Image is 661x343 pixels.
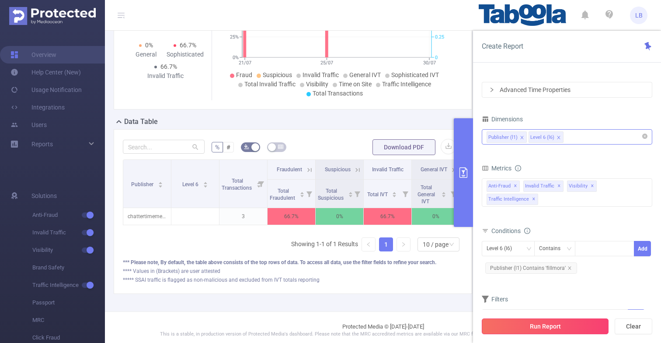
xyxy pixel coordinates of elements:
span: Invalid Traffic [32,224,105,241]
i: icon: info-circle [515,165,521,171]
span: Total Invalid Traffic [244,81,296,88]
span: # [226,144,230,151]
tspan: 25/07 [320,60,333,66]
p: 0% [316,208,363,225]
i: icon: caret-down [442,194,446,196]
tspan: 21/07 [238,60,251,66]
span: Visibility [306,81,328,88]
p: 66.7% [364,208,411,225]
div: General [126,50,166,59]
div: Sort [348,191,353,196]
div: Contains [539,241,567,256]
i: icon: close-circle [642,134,647,139]
a: Integrations [10,99,65,116]
button: Run Report [482,318,609,334]
span: % [215,144,219,151]
span: Brand Safety [32,259,105,276]
span: Total Fraudulent [270,188,296,201]
span: ✕ [532,194,536,205]
span: General IVT [421,166,447,173]
h2: Data Table [124,117,158,127]
div: Level 6 (l6) [530,132,554,143]
tspan: 25% [230,34,239,40]
span: Time on Site [339,81,372,88]
span: Publisher (l1) Contains 'fillmora' [485,262,577,274]
i: icon: down [567,246,572,252]
span: Invalid Traffic [372,166,404,173]
i: icon: close [520,135,524,141]
p: 0% [412,208,459,225]
i: Filter menu [351,180,363,208]
div: Sort [441,191,446,196]
li: 1 [379,237,393,251]
a: Help Center (New) [10,64,81,81]
i: icon: caret-down [392,194,397,196]
i: Filter menu [399,180,411,208]
input: Search... [123,140,205,154]
i: icon: caret-up [392,191,397,193]
i: Filter menu [447,180,459,208]
span: Total Transactions [313,90,363,97]
i: icon: table [278,144,283,149]
i: icon: caret-up [299,191,304,193]
span: Suspicious [263,71,292,78]
i: icon: caret-up [348,191,353,193]
tspan: 0 [435,55,438,60]
i: icon: caret-down [348,194,353,196]
li: Next Page [397,237,411,251]
i: icon: down [449,242,454,248]
span: Traffic Intelligence [382,81,431,88]
span: Traffic Intelligence [32,276,105,294]
span: Create Report [482,42,523,50]
i: icon: caret-up [203,180,208,183]
button: Clear [615,318,652,334]
tspan: 0% [233,55,239,60]
li: Level 6 (l6) [529,131,564,143]
span: Invalid Traffic [303,71,339,78]
span: Invalid Traffic [523,180,564,192]
span: General IVT [349,71,381,78]
div: Sort [392,191,397,196]
div: Sort [203,180,208,186]
span: 0% [145,42,153,49]
i: icon: right [489,87,494,92]
span: Traffic Intelligence [487,194,538,205]
li: Publisher (l1) [487,131,527,143]
i: icon: close [567,266,572,270]
span: Filters [482,296,508,303]
i: icon: caret-up [158,180,163,183]
a: Users [10,116,47,134]
li: Showing 1-1 of 1 Results [291,237,358,251]
i: icon: down [526,246,532,252]
tspan: 30/07 [423,60,435,66]
p: This is a stable, in production version of Protected Media's dashboard. Please note that the MRC ... [127,331,639,338]
span: Conditions [491,227,530,234]
span: Metrics [482,165,511,172]
div: **** Values in (Brackets) are user attested [123,267,463,275]
i: icon: left [366,242,371,247]
span: Visibility [567,180,597,192]
span: Passport [32,294,105,311]
div: *** Please note, By default, the table above consists of the top rows of data. To access all data... [123,258,463,266]
span: ✕ [557,181,561,191]
span: Solutions [31,187,57,205]
span: Sophisticated IVT [391,71,439,78]
a: Usage Notification [10,81,82,99]
span: 66.7% [180,42,196,49]
div: Level 6 (l6) [487,241,518,256]
span: Suspicious [325,166,351,173]
i: icon: right [401,242,406,247]
div: Sophisticated [166,50,205,59]
i: icon: info-circle [524,228,530,234]
i: icon: bg-colors [244,144,249,149]
p: 3 [219,208,267,225]
i: icon: caret-down [203,184,208,187]
span: MRC [32,311,105,329]
span: Fraudulent [277,166,302,173]
p: 66.7% [268,208,315,225]
div: icon: rightAdvanced Time Properties [482,82,652,97]
span: Total Transactions [222,178,253,191]
div: Publisher (l1) [488,132,518,143]
img: Protected Media [9,7,96,25]
span: ✕ [591,181,594,191]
